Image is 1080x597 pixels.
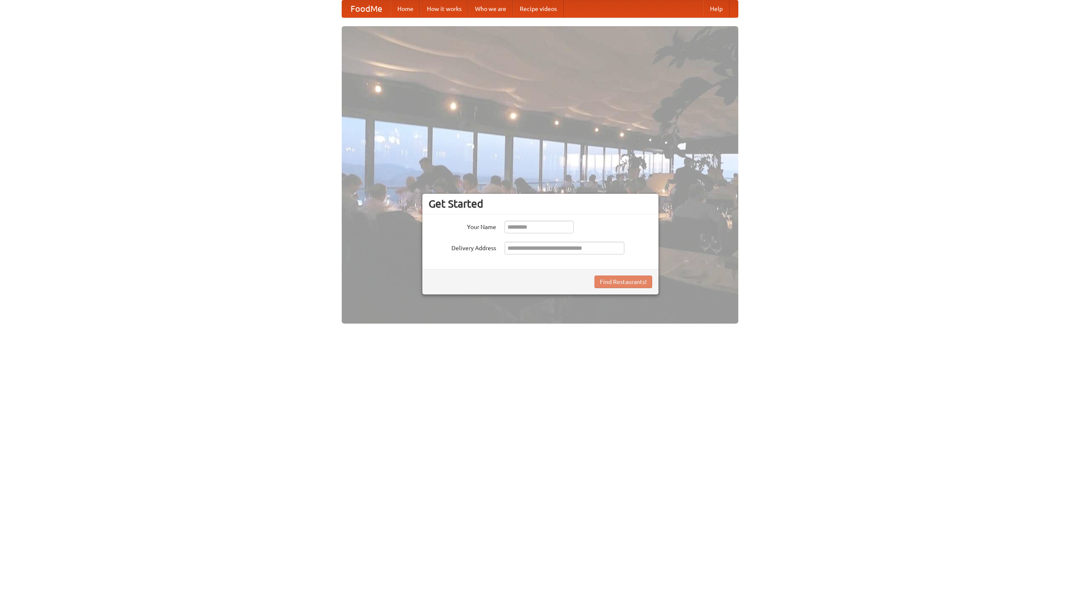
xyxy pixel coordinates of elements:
a: Recipe videos [513,0,564,17]
label: Your Name [429,221,496,231]
a: Who we are [468,0,513,17]
a: How it works [420,0,468,17]
a: FoodMe [342,0,391,17]
a: Help [703,0,729,17]
h3: Get Started [429,197,652,210]
button: Find Restaurants! [594,276,652,288]
label: Delivery Address [429,242,496,252]
a: Home [391,0,420,17]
